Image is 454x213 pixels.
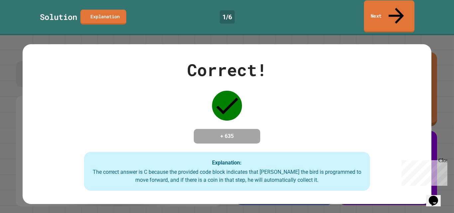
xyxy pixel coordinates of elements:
iframe: chat widget [399,158,447,186]
iframe: chat widget [426,186,447,206]
div: 1 / 6 [220,10,235,24]
a: Next [364,0,414,33]
div: Solution [40,11,77,23]
a: Explanation [80,10,126,25]
div: Chat with us now!Close [3,3,46,42]
div: The correct answer is C because the provided code block indicates that [PERSON_NAME] the bird is ... [91,168,364,184]
h4: + 635 [200,132,254,140]
div: Correct! [187,57,267,82]
strong: Explanation: [212,159,242,165]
